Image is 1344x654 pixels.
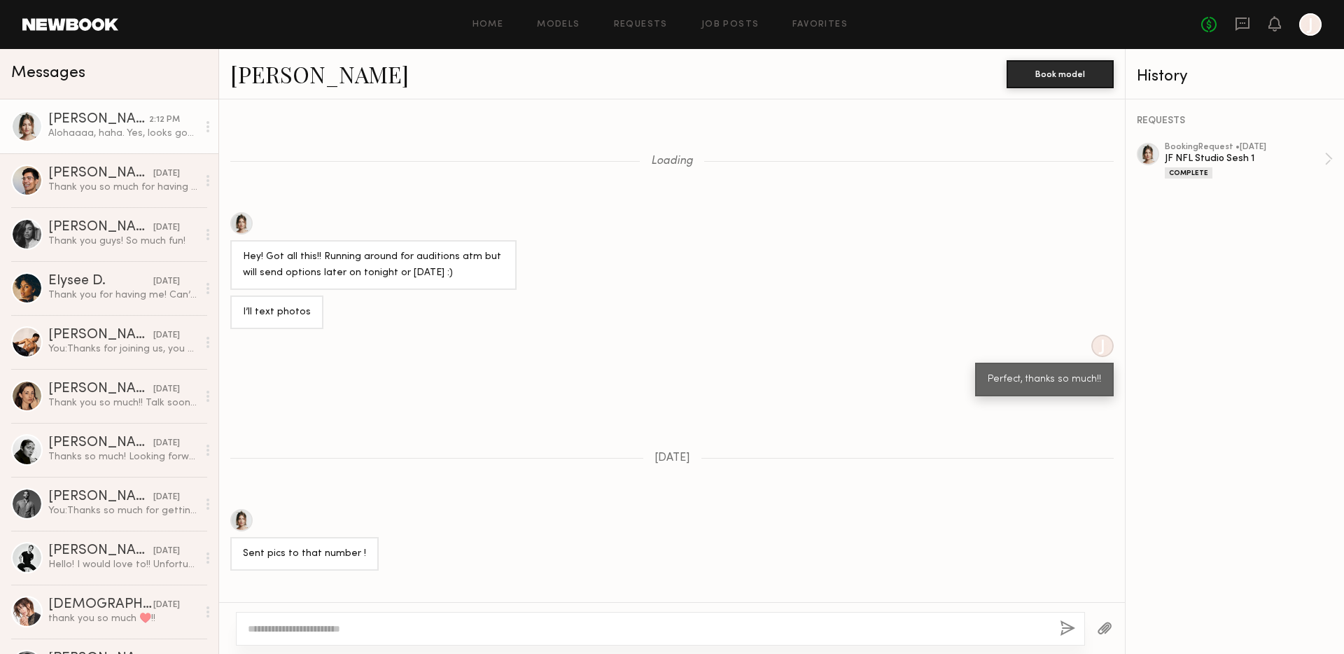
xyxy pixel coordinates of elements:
[11,65,85,81] span: Messages
[1137,116,1333,126] div: REQUESTS
[48,504,197,517] div: You: Thanks so much for getting back to [GEOGRAPHIC_DATA]! No worries and yes we would love to ma...
[1165,143,1333,179] a: bookingRequest •[DATE]JF NFL Studio Sesh 1Complete
[149,113,180,127] div: 2:12 PM
[48,288,197,302] div: Thank you for having me! Can’t wait to see everything:)
[48,382,153,396] div: [PERSON_NAME]
[48,490,153,504] div: [PERSON_NAME]
[1165,152,1324,165] div: JF NFL Studio Sesh 1
[472,20,504,29] a: Home
[48,181,197,194] div: Thank you so much for having me! Your team is wonderful. So grateful to have been a part of that ...
[701,20,759,29] a: Job Posts
[153,275,180,288] div: [DATE]
[153,599,180,612] div: [DATE]
[48,274,153,288] div: Elysee D.
[48,113,149,127] div: [PERSON_NAME]
[48,544,153,558] div: [PERSON_NAME]
[153,491,180,504] div: [DATE]
[153,329,180,342] div: [DATE]
[48,235,197,248] div: Thank you guys! So much fun!
[153,437,180,450] div: [DATE]
[48,127,197,140] div: Alohaaaa, haha. Yes, looks good to me!
[48,396,197,410] div: Thank you so much!! Talk soon ☺️
[1299,13,1322,36] a: J
[792,20,848,29] a: Favorites
[1007,67,1114,79] a: Book model
[988,372,1101,388] div: Perfect, thanks so much!!
[1165,143,1324,152] div: booking Request • [DATE]
[48,558,197,571] div: Hello! I would love to!! Unfortunately, I have a conflict that day. Is there any other day you mi...
[243,249,504,281] div: Hey! Got all this!! Running around for auditions atm but will send options later on tonight or [D...
[48,221,153,235] div: [PERSON_NAME]
[153,383,180,396] div: [DATE]
[48,598,153,612] div: [DEMOGRAPHIC_DATA][PERSON_NAME]
[1165,167,1212,179] div: Complete
[153,221,180,235] div: [DATE]
[48,342,197,356] div: You: Thanks for joining us, you were great [DATE]!!
[48,328,153,342] div: [PERSON_NAME]
[153,545,180,558] div: [DATE]
[230,59,409,89] a: [PERSON_NAME]
[654,452,690,464] span: [DATE]
[243,546,366,562] div: Sent pics to that number !
[243,305,311,321] div: I’ll text photos
[1007,60,1114,88] button: Book model
[651,155,693,167] span: Loading
[537,20,580,29] a: Models
[48,167,153,181] div: [PERSON_NAME]
[48,436,153,450] div: [PERSON_NAME]
[1137,69,1333,85] div: History
[614,20,668,29] a: Requests
[153,167,180,181] div: [DATE]
[48,612,197,625] div: thank you so much ♥️!!
[48,450,197,464] div: Thanks so much! Looking forward to working together then!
